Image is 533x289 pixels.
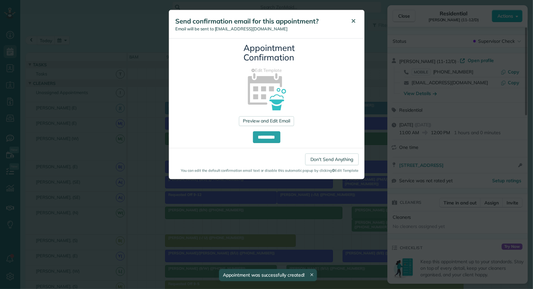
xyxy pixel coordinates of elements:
span: Email will be sent to [EMAIL_ADDRESS][DOMAIN_NAME] [176,26,288,31]
a: Preview and Edit Email [239,116,294,126]
span: ✕ [351,17,356,25]
h3: Appointment Confirmation [244,43,290,62]
small: You can edit the default confirmation email text or disable this automatic popup by clicking Edit... [175,168,359,173]
a: Edit Template [174,67,359,73]
div: Appointment was successfully created! [219,269,317,281]
h5: Send confirmation email for this appointment? [176,17,342,26]
a: Don't Send Anything [305,153,358,165]
img: appointment_confirmation_icon-141e34405f88b12ade42628e8c248340957700ab75a12ae832a8710e9b578dc5.png [237,62,296,120]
